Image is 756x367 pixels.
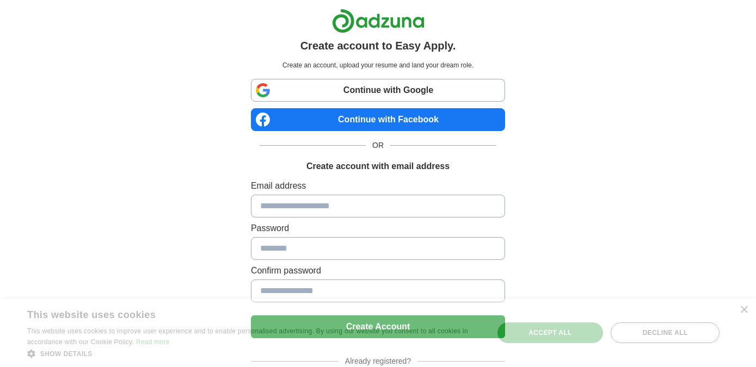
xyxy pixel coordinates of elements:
[251,179,505,192] label: Email address
[740,306,748,314] div: Close
[40,350,93,358] span: Show details
[366,140,390,151] span: OR
[300,38,456,54] h1: Create account to Easy Apply.
[611,322,720,343] div: Decline all
[27,327,468,346] span: This website uses cookies to improve user experience and to enable personalised advertising. By u...
[27,348,480,359] div: Show details
[251,222,505,235] label: Password
[306,160,450,173] h1: Create account with email address
[136,338,170,346] a: Read more, opens a new window
[332,9,425,33] img: Adzuna logo
[27,305,452,321] div: This website uses cookies
[251,264,505,277] label: Confirm password
[253,60,503,70] p: Create an account, upload your resume and land your dream role.
[251,108,505,131] a: Continue with Facebook
[251,79,505,102] a: Continue with Google
[497,322,603,343] div: Accept all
